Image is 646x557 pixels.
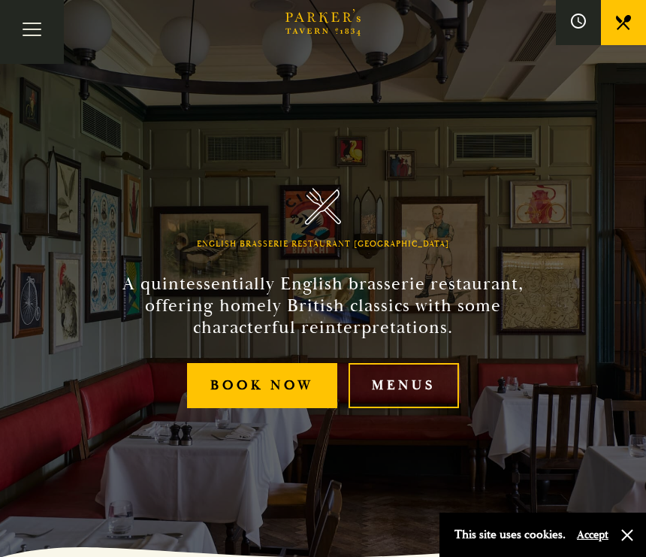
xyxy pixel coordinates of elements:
h2: A quintessentially English brasserie restaurant, offering homely British classics with some chara... [101,274,545,338]
p: This site uses cookies. [454,524,566,546]
button: Close and accept [620,528,635,543]
a: Menus [349,363,459,409]
h1: English Brasserie Restaurant [GEOGRAPHIC_DATA] [197,240,449,250]
button: Accept [577,528,608,542]
a: Book Now [187,363,337,409]
img: Parker's Tavern Brasserie Cambridge [305,188,342,225]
